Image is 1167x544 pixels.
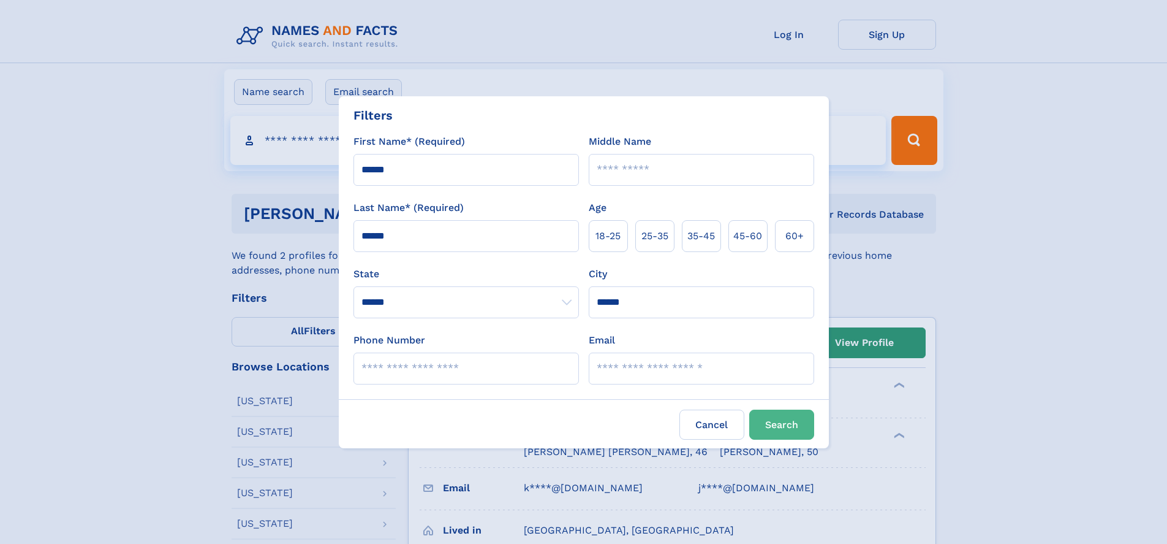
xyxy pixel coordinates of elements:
[679,410,744,440] label: Cancel
[589,333,615,348] label: Email
[595,229,621,243] span: 18‑25
[353,134,465,149] label: First Name* (Required)
[353,333,425,348] label: Phone Number
[641,229,668,243] span: 25‑35
[687,229,715,243] span: 35‑45
[733,229,762,243] span: 45‑60
[749,410,814,440] button: Search
[353,201,464,215] label: Last Name* (Required)
[785,229,804,243] span: 60+
[589,134,651,149] label: Middle Name
[353,267,579,282] label: State
[589,201,606,215] label: Age
[353,106,393,125] div: Filters
[589,267,607,282] label: City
